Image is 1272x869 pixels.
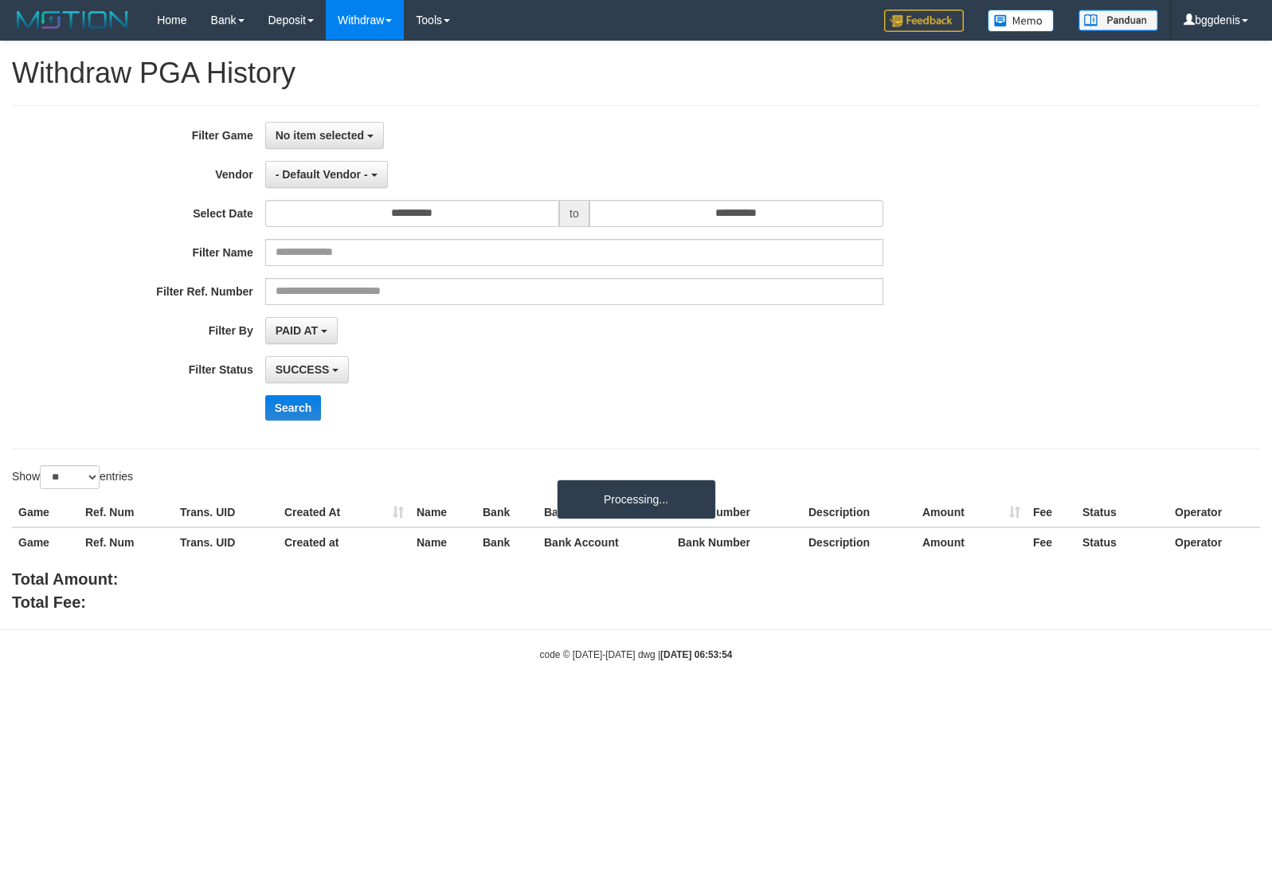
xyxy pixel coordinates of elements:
[174,498,278,527] th: Trans. UID
[12,570,118,588] b: Total Amount:
[1027,527,1076,557] th: Fee
[559,200,589,227] span: to
[884,10,964,32] img: Feedback.jpg
[1076,498,1168,527] th: Status
[265,161,388,188] button: - Default Vendor -
[265,122,384,149] button: No item selected
[802,527,916,557] th: Description
[671,498,802,527] th: Bank Number
[1076,527,1168,557] th: Status
[410,498,476,527] th: Name
[538,527,671,557] th: Bank Account
[40,465,100,489] select: Showentries
[276,129,364,142] span: No item selected
[1078,10,1158,31] img: panduan.png
[12,57,1260,89] h1: Withdraw PGA History
[276,363,330,376] span: SUCCESS
[79,498,174,527] th: Ref. Num
[540,649,733,660] small: code © [DATE]-[DATE] dwg |
[79,527,174,557] th: Ref. Num
[276,168,368,181] span: - Default Vendor -
[278,498,410,527] th: Created At
[265,317,338,344] button: PAID AT
[174,527,278,557] th: Trans. UID
[476,498,538,527] th: Bank
[410,527,476,557] th: Name
[671,527,802,557] th: Bank Number
[538,498,671,527] th: Bank Account
[1168,498,1260,527] th: Operator
[12,498,79,527] th: Game
[276,324,318,337] span: PAID AT
[988,10,1055,32] img: Button%20Memo.svg
[265,356,350,383] button: SUCCESS
[1027,498,1076,527] th: Fee
[12,527,79,557] th: Game
[802,498,916,527] th: Description
[916,498,1027,527] th: Amount
[1168,527,1260,557] th: Operator
[476,527,538,557] th: Bank
[660,649,732,660] strong: [DATE] 06:53:54
[916,527,1027,557] th: Amount
[557,480,716,519] div: Processing...
[12,593,86,611] b: Total Fee:
[278,527,410,557] th: Created at
[265,395,322,421] button: Search
[12,465,133,489] label: Show entries
[12,8,133,32] img: MOTION_logo.png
